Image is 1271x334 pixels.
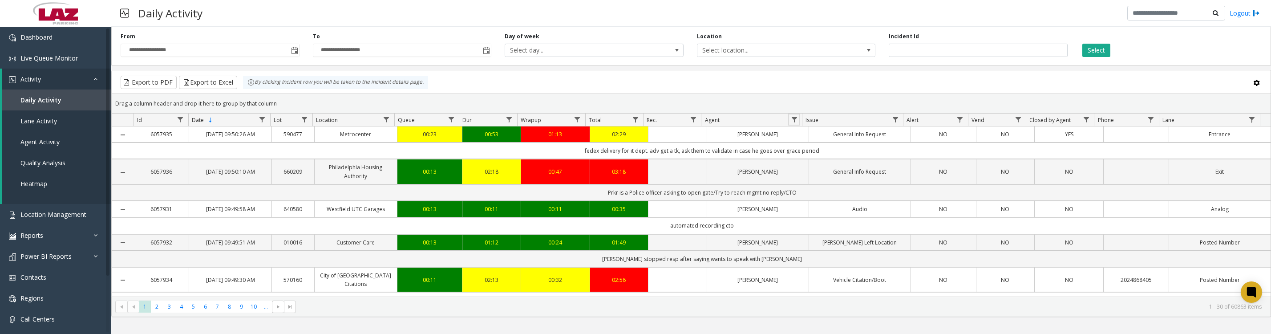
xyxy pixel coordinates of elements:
[256,114,268,126] a: Date Filter Menu
[211,301,223,313] span: Page 7
[20,294,44,302] span: Regions
[139,167,184,176] a: 6057936
[9,295,16,302] img: 'icon'
[403,276,457,284] div: 00:11
[320,205,392,213] a: Westfield UTC Garages
[1040,130,1098,138] a: YES
[403,167,457,176] a: 00:13
[316,116,338,124] span: Location
[380,114,392,126] a: Location Filter Menu
[272,301,284,313] span: Go to the next page
[814,205,905,213] a: Audio
[1174,238,1265,247] a: Posted Number
[134,251,1271,267] td: [PERSON_NAME] stopped resp after saying wants to speak with [PERSON_NAME]
[134,184,1271,201] td: Prkr is a Police officer asking to open gate/Try to reach mgmt no reply/CTO
[1082,44,1110,57] button: Select
[9,212,16,219] img: 'icon'
[712,167,803,176] a: [PERSON_NAME]
[320,271,392,288] a: City of [GEOGRAPHIC_DATA] Citations
[2,90,111,110] a: Daily Activity
[814,167,905,176] a: General Info Request
[137,116,142,124] span: Id
[916,167,971,176] a: NO
[595,276,643,284] div: 02:56
[274,116,282,124] span: Lot
[277,276,309,284] a: 570160
[112,169,134,176] a: Collapse Details
[121,33,135,41] label: From
[284,301,296,313] span: Go to the last page
[1065,130,1073,138] span: YES
[289,44,299,57] span: Toggle popup
[1065,205,1073,213] span: NO
[814,130,905,138] a: General Info Request
[814,238,905,247] a: [PERSON_NAME] Left Location
[526,238,584,247] a: 00:24
[697,33,722,41] label: Location
[916,205,971,213] a: NO
[299,114,311,126] a: Lot Filter Menu
[20,231,43,240] span: Reports
[20,96,61,104] span: Daily Activity
[277,205,309,213] a: 640580
[982,238,1029,247] a: NO
[20,33,53,41] span: Dashboard
[1246,114,1258,126] a: Lane Filter Menu
[971,116,984,124] span: Vend
[134,2,207,24] h3: Daily Activity
[120,2,129,24] img: pageIcon
[916,276,971,284] a: NO
[20,315,55,323] span: Call Centers
[2,173,111,194] a: Heatmap
[1109,276,1163,284] a: 2024868405
[505,44,648,57] span: Select day...
[9,274,16,281] img: 'icon'
[223,301,235,313] span: Page 8
[20,138,60,146] span: Agent Activity
[235,301,247,313] span: Page 9
[179,76,237,89] button: Export to Excel
[889,33,919,41] label: Incident Id
[139,238,184,247] a: 6057932
[468,130,515,138] a: 00:53
[697,44,840,57] span: Select location...
[982,130,1029,138] a: NO
[403,238,457,247] a: 00:13
[192,116,204,124] span: Date
[916,130,971,138] a: NO
[207,117,214,124] span: Sortable
[247,79,255,86] img: infoIcon.svg
[687,114,699,126] a: Rec. Filter Menu
[712,205,803,213] a: [PERSON_NAME]
[1145,114,1157,126] a: Phone Filter Menu
[468,276,515,284] a: 02:13
[468,205,515,213] div: 00:11
[1174,205,1265,213] a: Analog
[287,303,294,310] span: Go to the last page
[9,55,16,62] img: 'icon'
[647,116,657,124] span: Rec.
[521,116,541,124] span: Wrapup
[112,96,1271,111] div: Drag a column header and drop it here to group by that column
[445,114,457,126] a: Queue Filter Menu
[481,44,491,57] span: Toggle popup
[526,276,584,284] div: 00:32
[139,205,184,213] a: 6057931
[712,276,803,284] a: [PERSON_NAME]
[629,114,641,126] a: Total Filter Menu
[595,238,643,247] a: 01:49
[1001,239,1009,246] span: NO
[277,238,309,247] a: 010016
[403,130,457,138] a: 00:23
[320,130,392,138] a: Metrocenter
[1012,114,1024,126] a: Vend Filter Menu
[20,159,65,167] span: Quality Analysis
[112,114,1271,297] div: Data table
[468,167,515,176] a: 02:18
[595,205,643,213] a: 00:35
[112,131,134,138] a: Collapse Details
